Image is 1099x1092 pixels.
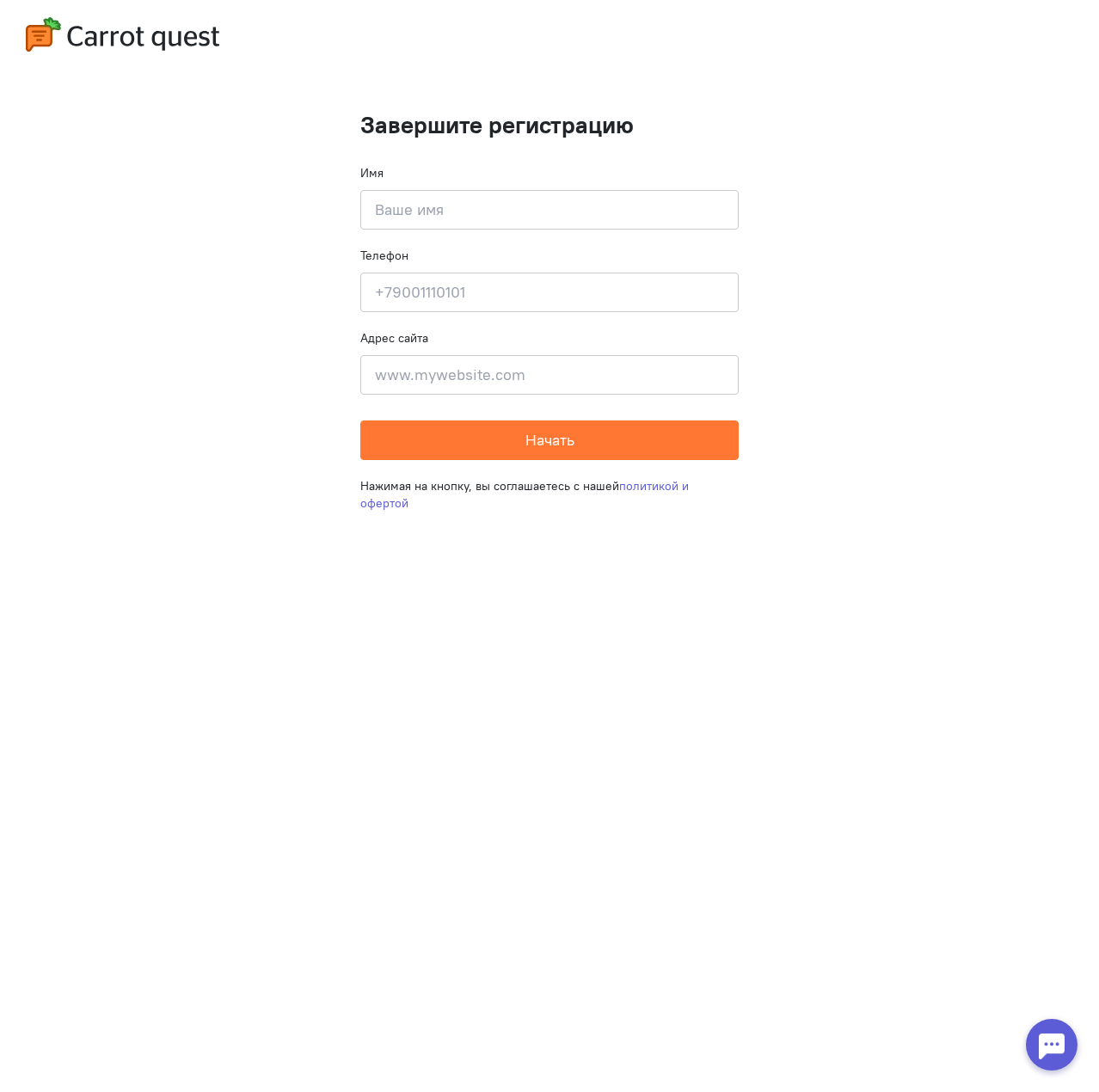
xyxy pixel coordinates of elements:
[360,420,739,460] button: Начать
[360,460,739,529] div: Нажимая на кнопку, вы соглашаетесь с нашей
[360,329,428,347] label: Адрес сайта
[26,17,219,52] img: carrot-quest-logo.svg
[360,112,739,138] h1: Завершите регистрацию
[360,273,739,312] input: +79001110101
[360,190,739,230] input: Ваше имя
[525,430,574,450] span: Начать
[360,478,689,511] a: политикой и офертой
[360,247,408,264] label: Телефон
[360,355,739,395] input: www.mywebsite.com
[360,164,384,181] label: Имя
